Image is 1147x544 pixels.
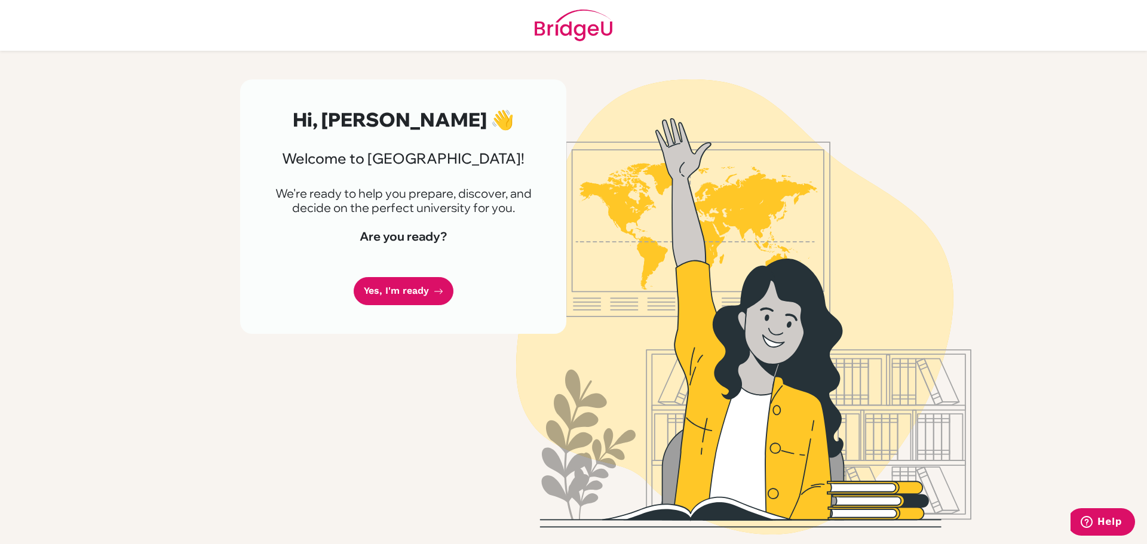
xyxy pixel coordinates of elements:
[269,108,538,131] h2: Hi, [PERSON_NAME] 👋
[354,277,453,305] a: Yes, I'm ready
[269,150,538,167] h3: Welcome to [GEOGRAPHIC_DATA]!
[269,186,538,215] p: We're ready to help you prepare, discover, and decide on the perfect university for you.
[269,229,538,244] h4: Are you ready?
[1071,508,1135,538] iframe: Opens a widget where you can find more information
[403,79,1084,534] img: Welcome to Bridge U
